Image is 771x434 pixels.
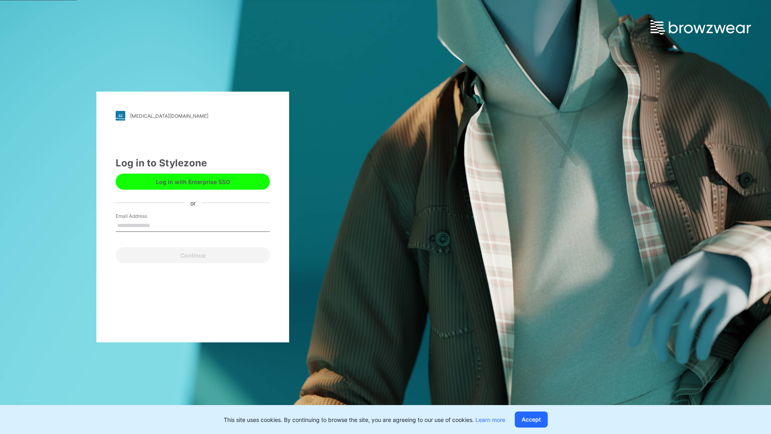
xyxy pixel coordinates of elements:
[224,416,505,424] p: This site uses cookies. By continuing to browse the site, you are agreeing to our use of cookies.
[130,113,208,119] div: [MEDICAL_DATA][DOMAIN_NAME]
[475,416,505,423] a: Learn more
[116,111,270,121] a: [MEDICAL_DATA][DOMAIN_NAME]
[651,20,751,35] img: browzwear-logo.e42bd6dac1945053ebaf764b6aa21510.svg
[116,213,172,220] label: Email Address
[184,199,202,207] div: or
[515,411,548,428] button: Accept
[116,174,270,190] button: Log in with Enterprise SSO
[116,156,270,170] div: Log in to Stylezone
[116,111,125,121] img: stylezone-logo.562084cfcfab977791bfbf7441f1a819.svg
